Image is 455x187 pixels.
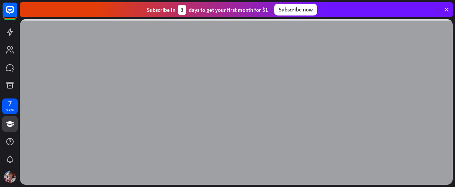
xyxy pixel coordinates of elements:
[274,4,317,15] div: Subscribe now
[178,5,186,15] div: 3
[6,107,14,112] div: days
[147,5,268,15] div: Subscribe in days to get your first month for $1
[2,98,18,114] a: 7 days
[8,100,12,107] div: 7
